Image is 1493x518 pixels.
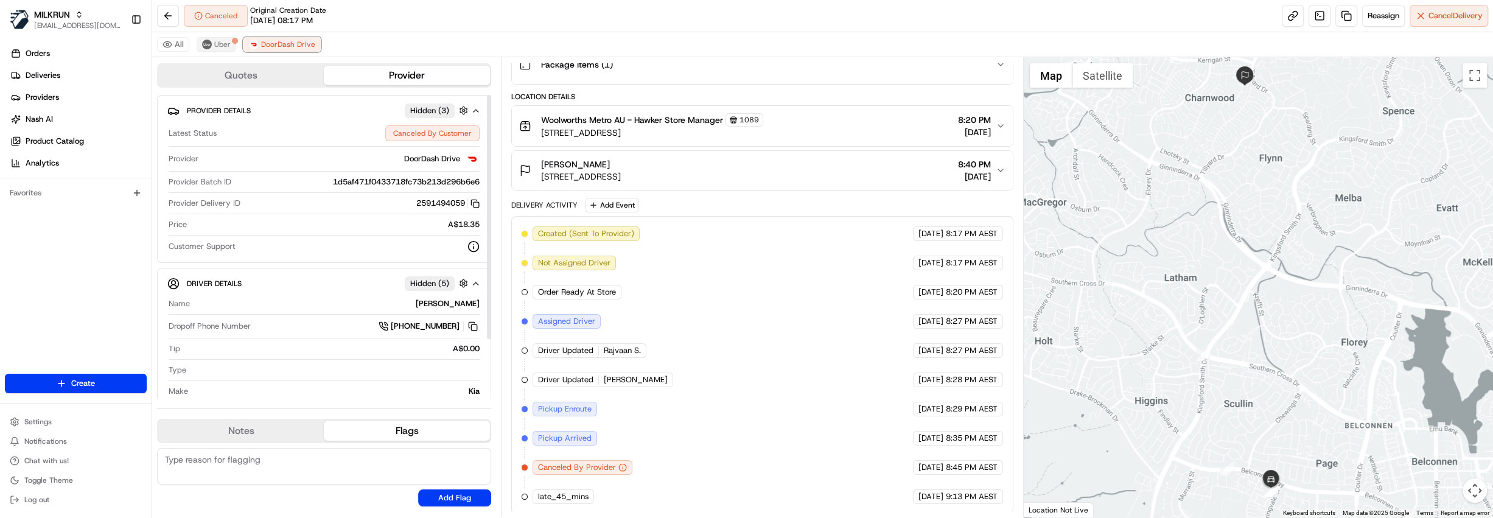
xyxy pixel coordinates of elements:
[391,321,460,332] span: [PHONE_NUMBER]
[24,456,69,466] span: Chat with us!
[541,58,613,71] span: Package Items ( 1 )
[26,114,53,125] span: Nash AI
[918,462,943,473] span: [DATE]
[108,222,133,231] span: [DATE]
[243,37,321,52] button: DoorDash Drive
[169,343,180,354] span: Tip
[541,127,763,139] span: [STREET_ADDRESS]
[214,40,231,49] span: Uber
[538,433,592,444] span: Pickup Arrived
[12,12,37,37] img: Nash
[538,374,593,385] span: Driver Updated
[5,433,147,450] button: Notifications
[511,200,578,210] div: Delivery Activity
[918,228,943,239] span: [DATE]
[24,222,34,232] img: 1736555255976-a54dd68f-1ca7-489b-9aae-adbdc363a1c4
[12,49,222,68] p: Welcome 👋
[169,177,231,187] span: Provider Batch ID
[538,462,616,473] span: Canceled By Provider
[5,5,126,34] button: MILKRUNMILKRUN[EMAIL_ADDRESS][DOMAIN_NAME]
[169,365,186,376] span: Type
[946,491,998,502] span: 9:13 PM AEST
[541,158,610,170] span: [PERSON_NAME]
[416,198,480,209] button: 2591494059
[1463,478,1487,503] button: Map camera controls
[1259,468,1283,492] div: 7
[193,386,480,397] div: Kia
[448,219,480,230] span: A$18.35
[158,421,324,441] button: Notes
[1343,509,1409,516] span: Map data ©2025 Google
[946,404,998,415] span: 8:29 PM AEST
[5,183,147,203] div: Favorites
[512,151,1013,190] button: [PERSON_NAME][STREET_ADDRESS]8:40 PM[DATE]
[740,115,759,125] span: 1089
[169,219,187,230] span: Price
[512,106,1013,146] button: Woolworths Metro AU - Hawker Store Manager1089[STREET_ADDRESS]8:20 PM[DATE]
[1027,502,1067,517] img: Google
[410,105,449,116] span: Hidden ( 3 )
[538,491,589,502] span: late_45_mins
[1463,63,1487,88] button: Toggle fullscreen view
[34,9,70,21] button: MILKRUN
[918,433,943,444] span: [DATE]
[187,279,242,289] span: Driver Details
[26,48,50,59] span: Orders
[32,79,201,91] input: Clear
[5,131,152,151] a: Product Catalog
[958,158,991,170] span: 8:40 PM
[538,345,593,356] span: Driver Updated
[946,462,998,473] span: 8:45 PM AEST
[5,491,147,508] button: Log out
[946,257,998,268] span: 8:17 PM AEST
[169,153,198,164] span: Provider
[101,189,105,198] span: •
[946,228,998,239] span: 8:17 PM AEST
[5,66,152,85] a: Deliveries
[946,433,998,444] span: 8:35 PM AEST
[410,278,449,289] span: Hidden ( 5 )
[24,495,49,505] span: Log out
[184,5,248,27] button: Canceled
[24,475,73,485] span: Toggle Theme
[197,37,236,52] button: Uber
[167,273,481,293] button: Driver DetailsHidden (5)
[918,491,943,502] span: [DATE]
[157,37,189,52] button: All
[207,120,222,135] button: Start new chat
[946,316,998,327] span: 8:27 PM AEST
[189,156,222,170] button: See all
[538,257,610,268] span: Not Assigned Driver
[1030,63,1072,88] button: Show street map
[1416,509,1433,516] a: Terms
[946,287,998,298] span: 8:20 PM AEST
[169,386,188,397] span: Make
[918,287,943,298] span: [DATE]
[5,110,152,129] a: Nash AI
[5,374,147,393] button: Create
[169,298,190,309] span: Name
[26,136,84,147] span: Product Catalog
[249,40,259,49] img: doordash_logo_v2.png
[12,273,22,283] div: 📗
[1027,502,1067,517] a: Open this area in Google Maps (opens a new window)
[1283,509,1335,517] button: Keyboard shortcuts
[958,170,991,183] span: [DATE]
[604,374,668,385] span: [PERSON_NAME]
[946,345,998,356] span: 8:27 PM AEST
[55,116,200,128] div: Start new chat
[24,272,93,284] span: Knowledge Base
[1235,66,1254,86] div: 8
[1072,63,1133,88] button: Show satellite imagery
[946,374,998,385] span: 8:28 PM AEST
[38,189,99,198] span: [PERSON_NAME]
[1220,462,1234,475] div: 2
[585,198,639,212] button: Add Event
[1368,10,1399,21] span: Reassign
[26,70,60,81] span: Deliveries
[5,153,152,173] a: Analytics
[10,10,29,29] img: MILKRUN
[404,153,460,164] span: DoorDash Drive
[12,158,78,168] div: Past conversations
[261,40,315,49] span: DoorDash Drive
